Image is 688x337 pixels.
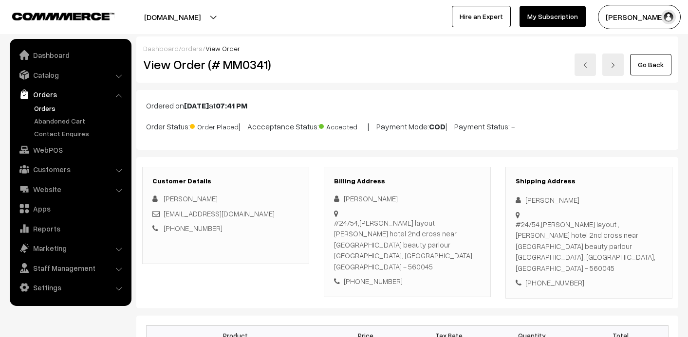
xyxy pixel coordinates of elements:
p: Ordered on at [146,100,669,111]
a: Contact Enquires [32,128,128,139]
div: [PERSON_NAME] [334,193,481,204]
h2: View Order (# MM0341) [143,57,310,72]
a: Orders [12,86,128,103]
span: Order Placed [190,119,239,132]
a: Website [12,180,128,198]
a: Go Back [630,54,671,75]
div: #24/54,[PERSON_NAME] layout ,[PERSON_NAME] hotel 2nd cross near [GEOGRAPHIC_DATA] beauty parlour ... [516,219,662,274]
a: Dashboard [12,46,128,64]
a: Customers [12,160,128,178]
img: COMMMERCE [12,13,114,20]
div: / / [143,43,671,53]
a: Apps [12,200,128,217]
button: [PERSON_NAME]… [598,5,681,29]
p: Order Status: | Accceptance Status: | Payment Mode: | Payment Status: - [146,119,669,132]
div: [PHONE_NUMBER] [516,277,662,288]
h3: Shipping Address [516,177,662,185]
a: orders [181,44,203,53]
a: [EMAIL_ADDRESS][DOMAIN_NAME] [164,209,275,218]
h3: Customer Details [152,177,299,185]
a: COMMMERCE [12,10,97,21]
span: Accepted [319,119,368,132]
h3: Billing Address [334,177,481,185]
a: Settings [12,279,128,296]
a: WebPOS [12,141,128,159]
img: right-arrow.png [610,62,616,68]
a: [PHONE_NUMBER] [164,224,223,232]
a: Hire an Expert [452,6,511,27]
img: left-arrow.png [582,62,588,68]
a: Marketing [12,239,128,257]
b: [DATE] [184,101,209,110]
button: [DOMAIN_NAME] [110,5,235,29]
a: Abandoned Cart [32,116,128,126]
a: Catalog [12,66,128,84]
a: My Subscription [520,6,586,27]
div: #24/54,[PERSON_NAME] layout ,[PERSON_NAME] hotel 2nd cross near [GEOGRAPHIC_DATA] beauty parlour ... [334,217,481,272]
a: Dashboard [143,44,179,53]
a: Staff Management [12,259,128,277]
b: 07:41 PM [216,101,247,110]
span: View Order [205,44,240,53]
a: Reports [12,220,128,237]
div: [PERSON_NAME] [516,195,662,206]
b: COD [429,122,446,131]
div: [PHONE_NUMBER] [334,276,481,287]
img: user [661,10,676,24]
span: [PERSON_NAME] [164,194,218,203]
a: Orders [32,103,128,113]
